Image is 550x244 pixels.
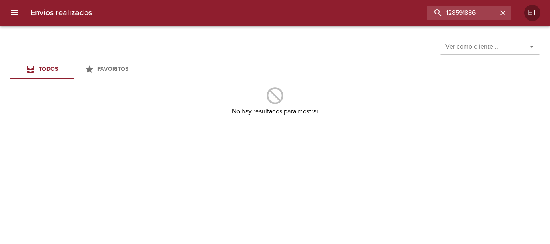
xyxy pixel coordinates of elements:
[526,41,538,52] button: Abrir
[5,3,24,23] button: menu
[232,106,318,117] h6: No hay resultados para mostrar
[31,6,92,19] h6: Envios realizados
[97,66,128,72] span: Favoritos
[524,5,540,21] div: ET
[10,59,139,79] div: Tabs Envios
[39,66,58,72] span: Todos
[427,6,498,20] input: buscar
